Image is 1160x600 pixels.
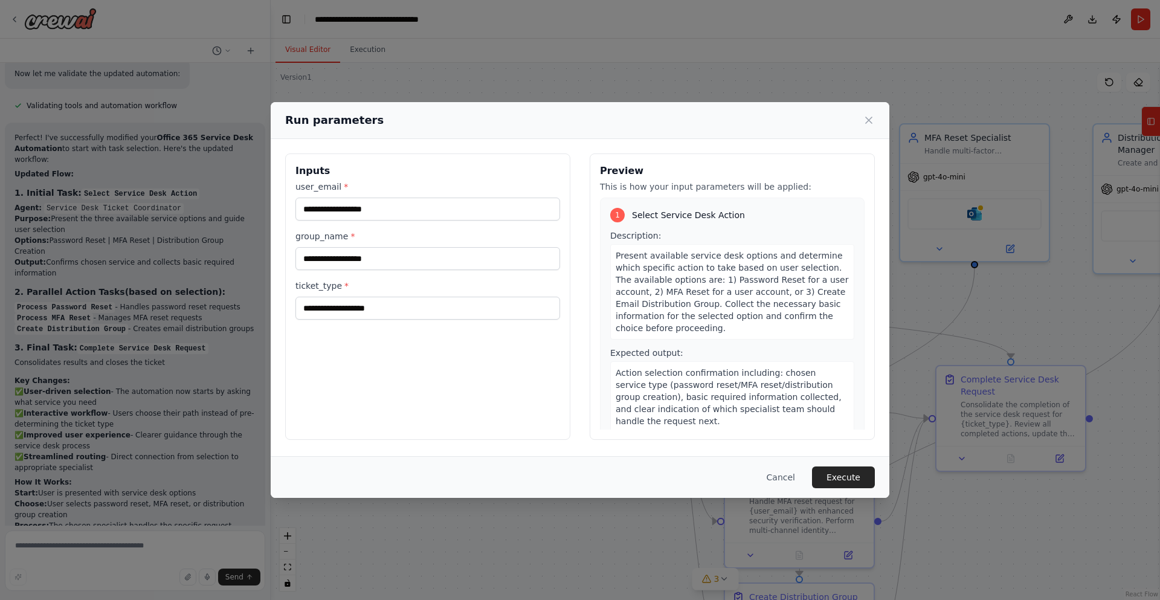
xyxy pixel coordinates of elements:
[285,112,384,129] h2: Run parameters
[295,280,560,292] label: ticket_type
[616,251,848,333] span: Present available service desk options and determine which specific action to take based on user ...
[610,231,661,240] span: Description:
[610,348,683,358] span: Expected output:
[616,368,842,426] span: Action selection confirmation including: chosen service type (password reset/MFA reset/distributi...
[600,181,865,193] p: This is how your input parameters will be applied:
[610,208,625,222] div: 1
[757,466,805,488] button: Cancel
[295,181,560,193] label: user_email
[600,164,865,178] h3: Preview
[812,466,875,488] button: Execute
[295,230,560,242] label: group_name
[295,164,560,178] h3: Inputs
[632,209,745,221] span: Select Service Desk Action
